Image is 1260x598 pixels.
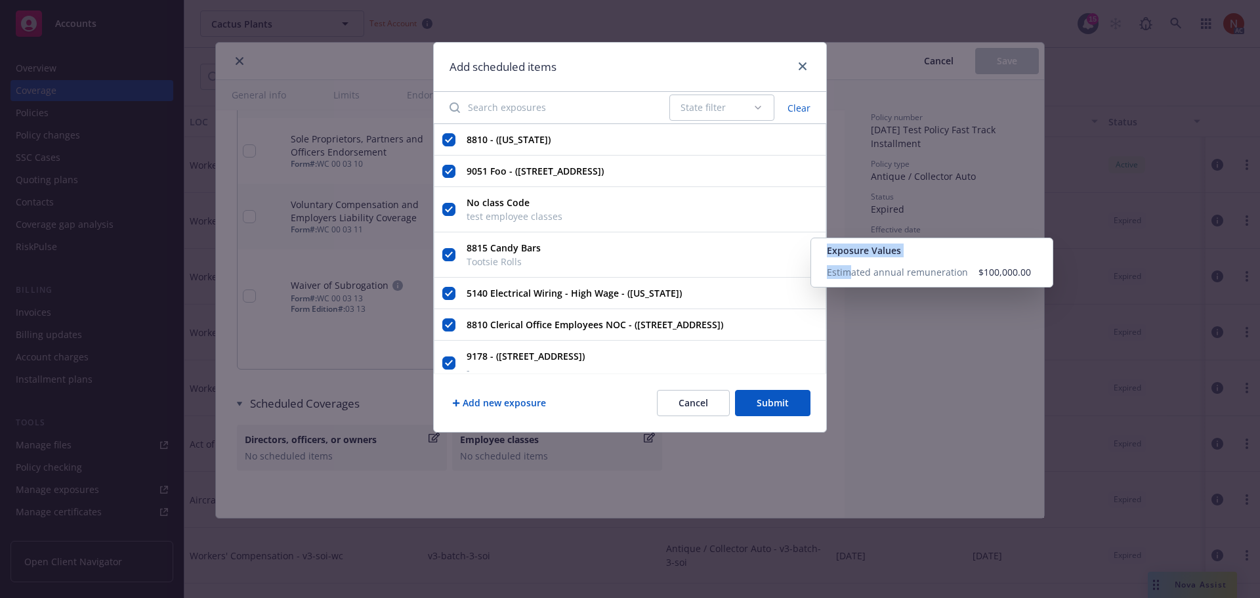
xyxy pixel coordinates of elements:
[450,58,556,75] h1: Add scheduled items
[780,98,818,117] button: Clear
[657,390,730,416] button: Cancel
[467,350,585,362] strong: 9178 - ([STREET_ADDRESS])
[467,196,530,209] strong: No class Code
[467,255,541,268] span: Tootsie Rolls
[442,95,661,121] input: Search exposures
[450,390,549,416] button: Add new exposure
[467,165,604,177] strong: 9051 Foo - ([STREET_ADDRESS])
[467,133,551,146] strong: 8810 - ([US_STATE])
[467,363,585,377] span: -
[795,58,810,74] a: close
[467,209,562,223] span: test employee classes
[735,390,810,416] button: Submit
[467,287,682,299] strong: 5140 Electrical Wiring - High Wage - ([US_STATE])
[467,318,723,331] strong: 8810 Clerical Office Employees NOC - ([STREET_ADDRESS])
[467,242,541,254] strong: 8815 Candy Bars
[681,101,753,114] div: State filter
